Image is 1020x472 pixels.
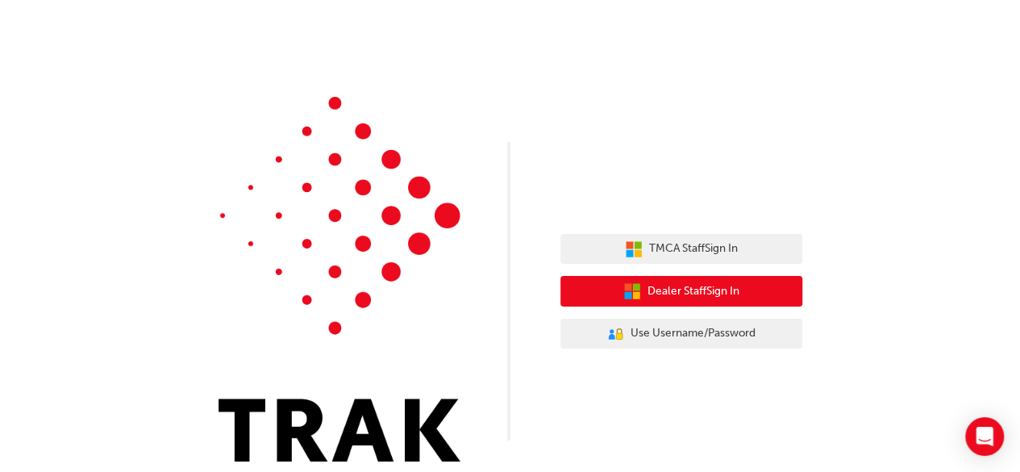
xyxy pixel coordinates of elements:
div: Open Intercom Messenger [965,417,1004,456]
span: Use Username/Password [631,324,756,343]
button: Dealer StaffSign In [560,276,802,307]
button: Use Username/Password [560,319,802,349]
span: TMCA Staff Sign In [649,240,738,258]
span: Dealer Staff Sign In [647,282,739,301]
button: TMCA StaffSign In [560,234,802,265]
img: Trak [219,97,460,462]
